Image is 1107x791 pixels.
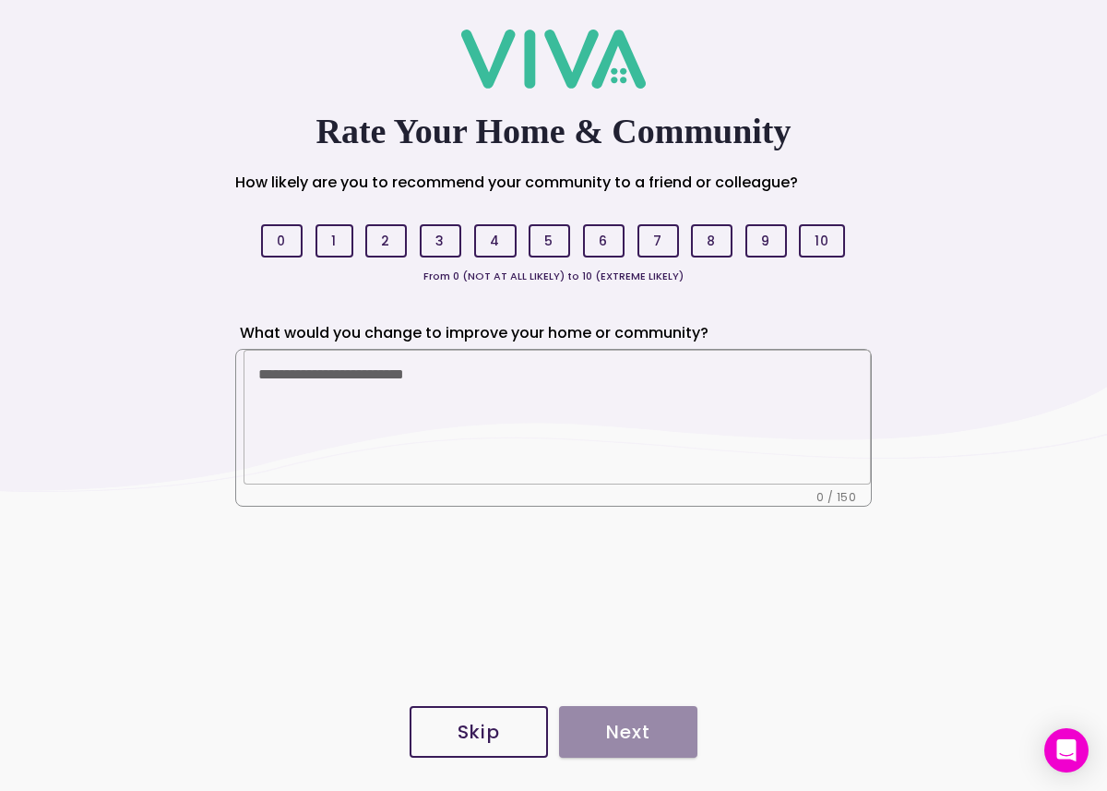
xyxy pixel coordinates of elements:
ion-button: 4 [474,224,517,258]
ion-button: Skip [410,706,548,758]
ion-button: 5 [529,224,570,258]
ion-button: 9 [745,224,787,258]
ion-button: 10 [799,224,845,258]
ion-button: 1 [315,224,353,258]
div: 0 / 150 [802,489,856,506]
ion-text: What would you change to improve your home or community? [240,322,708,343]
ion-text: From 0 (NOT AT ALL LIKELY) to 10 (EXTREME LIKELY) [423,270,684,283]
ion-button: 7 [637,224,679,258]
ion-text: How likely are you to recommend your community to a friend or colleague? [235,171,798,194]
div: Open Intercom Messenger [1044,728,1089,773]
ion-button: 0 [261,224,303,258]
ion-text: Rate Your Home & Community [315,111,791,151]
ion-button: 6 [583,224,625,258]
ion-button: 8 [691,224,732,258]
a: Skip [410,702,548,761]
ion-button: 3 [420,224,461,258]
ion-button: 2 [365,224,407,258]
